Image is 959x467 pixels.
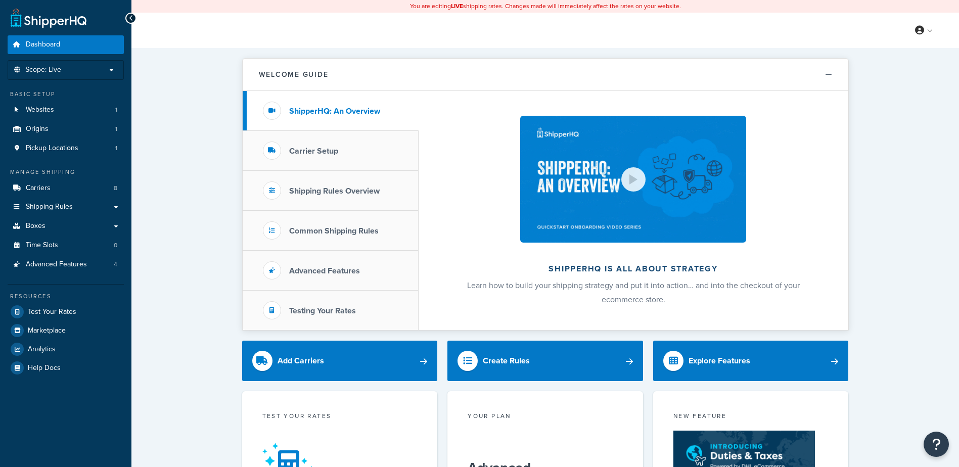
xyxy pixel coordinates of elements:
[114,241,117,250] span: 0
[8,236,124,255] a: Time Slots0
[8,139,124,158] a: Pickup Locations1
[26,222,45,230] span: Boxes
[653,341,849,381] a: Explore Features
[28,364,61,372] span: Help Docs
[289,306,356,315] h3: Testing Your Rates
[115,144,117,153] span: 1
[8,236,124,255] li: Time Slots
[8,101,124,119] li: Websites
[28,308,76,316] span: Test Your Rates
[26,106,54,114] span: Websites
[8,340,124,358] a: Analytics
[447,341,643,381] a: Create Rules
[26,260,87,269] span: Advanced Features
[289,226,379,236] h3: Common Shipping Rules
[8,198,124,216] a: Shipping Rules
[8,255,124,274] li: Advanced Features
[26,125,49,133] span: Origins
[8,120,124,138] li: Origins
[468,411,623,423] div: Your Plan
[451,2,463,11] b: LIVE
[115,125,117,133] span: 1
[467,279,800,305] span: Learn how to build your shipping strategy and put it into action… and into the checkout of your e...
[8,255,124,274] a: Advanced Features4
[26,203,73,211] span: Shipping Rules
[8,359,124,377] a: Help Docs
[8,179,124,198] li: Carriers
[8,35,124,54] a: Dashboard
[28,345,56,354] span: Analytics
[924,432,949,457] button: Open Resource Center
[26,241,58,250] span: Time Slots
[243,59,848,91] button: Welcome Guide
[114,260,117,269] span: 4
[8,217,124,236] a: Boxes
[259,71,329,78] h2: Welcome Guide
[26,40,60,49] span: Dashboard
[26,184,51,193] span: Carriers
[8,120,124,138] a: Origins1
[115,106,117,114] span: 1
[289,186,380,196] h3: Shipping Rules Overview
[114,184,117,193] span: 8
[483,354,530,368] div: Create Rules
[8,179,124,198] a: Carriers8
[8,292,124,301] div: Resources
[242,341,438,381] a: Add Carriers
[25,66,61,74] span: Scope: Live
[8,303,124,321] a: Test Your Rates
[8,321,124,340] a: Marketplace
[8,90,124,99] div: Basic Setup
[289,147,338,156] h3: Carrier Setup
[289,107,380,116] h3: ShipperHQ: An Overview
[262,411,418,423] div: Test your rates
[689,354,750,368] div: Explore Features
[278,354,324,368] div: Add Carriers
[520,116,746,243] img: ShipperHQ is all about strategy
[8,168,124,176] div: Manage Shipping
[8,139,124,158] li: Pickup Locations
[673,411,829,423] div: New Feature
[8,101,124,119] a: Websites1
[26,144,78,153] span: Pickup Locations
[28,326,66,335] span: Marketplace
[289,266,360,275] h3: Advanced Features
[445,264,821,273] h2: ShipperHQ is all about strategy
